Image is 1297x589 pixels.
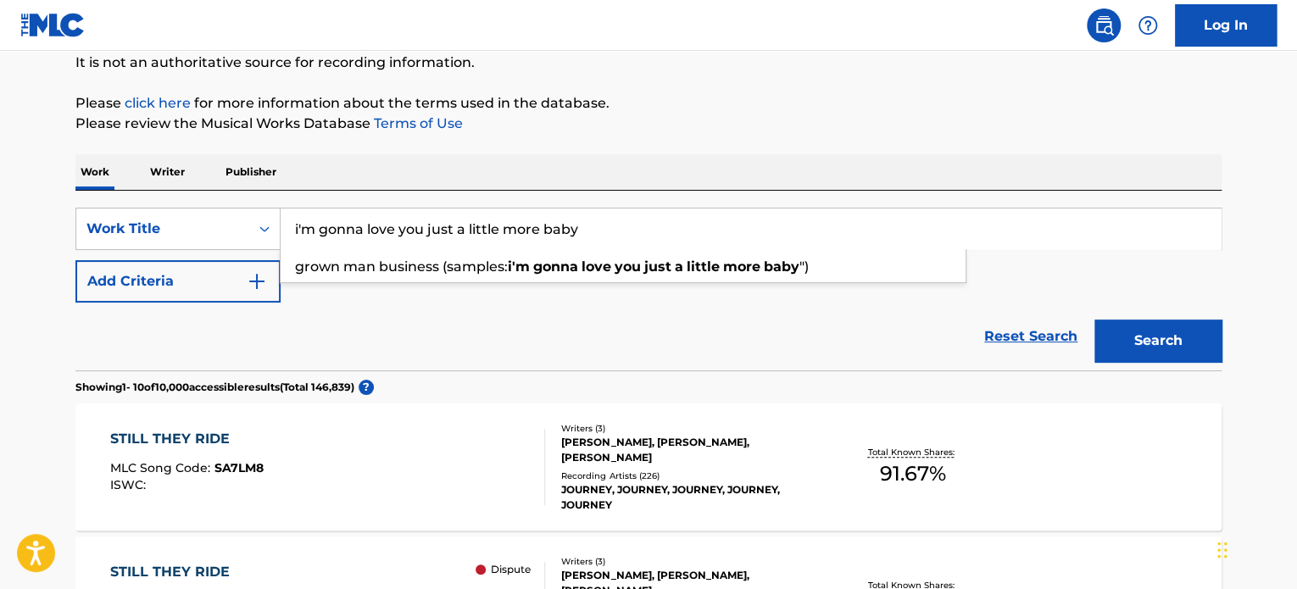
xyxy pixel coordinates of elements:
[220,154,281,190] p: Publisher
[582,258,611,275] strong: love
[561,482,817,513] div: JOURNEY, JOURNEY, JOURNEY, JOURNEY, JOURNEY
[644,258,671,275] strong: just
[1217,525,1227,575] div: Drag
[75,53,1222,73] p: It is not an authoritative source for recording information.
[491,562,531,577] p: Dispute
[561,422,817,435] div: Writers ( 3 )
[880,458,946,489] span: 91.67 %
[1094,320,1222,362] button: Search
[110,460,214,475] span: MLC Song Code :
[247,271,267,292] img: 9d2ae6d4665cec9f34b9.svg
[370,115,463,131] a: Terms of Use
[508,258,530,275] strong: i'm
[561,435,817,465] div: [PERSON_NAME], [PERSON_NAME], [PERSON_NAME]
[1131,8,1165,42] div: Help
[214,460,264,475] span: SA7LM8
[561,470,817,482] div: Recording Artists ( 226 )
[1212,508,1297,589] iframe: Chat Widget
[75,114,1222,134] p: Please review the Musical Works Database
[295,258,508,275] span: grown man business (samples:
[1138,15,1158,36] img: help
[75,154,114,190] p: Work
[145,154,190,190] p: Writer
[764,258,799,275] strong: baby
[675,258,683,275] strong: a
[75,380,354,395] p: Showing 1 - 10 of 10,000 accessible results (Total 146,839 )
[533,258,578,275] strong: gonna
[1175,4,1277,47] a: Log In
[110,429,264,449] div: STILL THEY RIDE
[86,219,239,239] div: Work Title
[75,260,281,303] button: Add Criteria
[110,477,150,492] span: ISWC :
[359,380,374,395] span: ?
[799,258,809,275] span: ")
[110,562,253,582] div: STILL THEY RIDE
[687,258,720,275] strong: little
[615,258,641,275] strong: you
[20,13,86,37] img: MLC Logo
[75,93,1222,114] p: Please for more information about the terms used in the database.
[723,258,760,275] strong: more
[1094,15,1114,36] img: search
[125,95,191,111] a: click here
[75,208,1222,370] form: Search Form
[561,555,817,568] div: Writers ( 3 )
[1087,8,1121,42] a: Public Search
[867,446,958,458] p: Total Known Shares:
[976,318,1086,355] a: Reset Search
[75,403,1222,531] a: STILL THEY RIDEMLC Song Code:SA7LM8ISWC:Writers (3)[PERSON_NAME], [PERSON_NAME], [PERSON_NAME]Rec...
